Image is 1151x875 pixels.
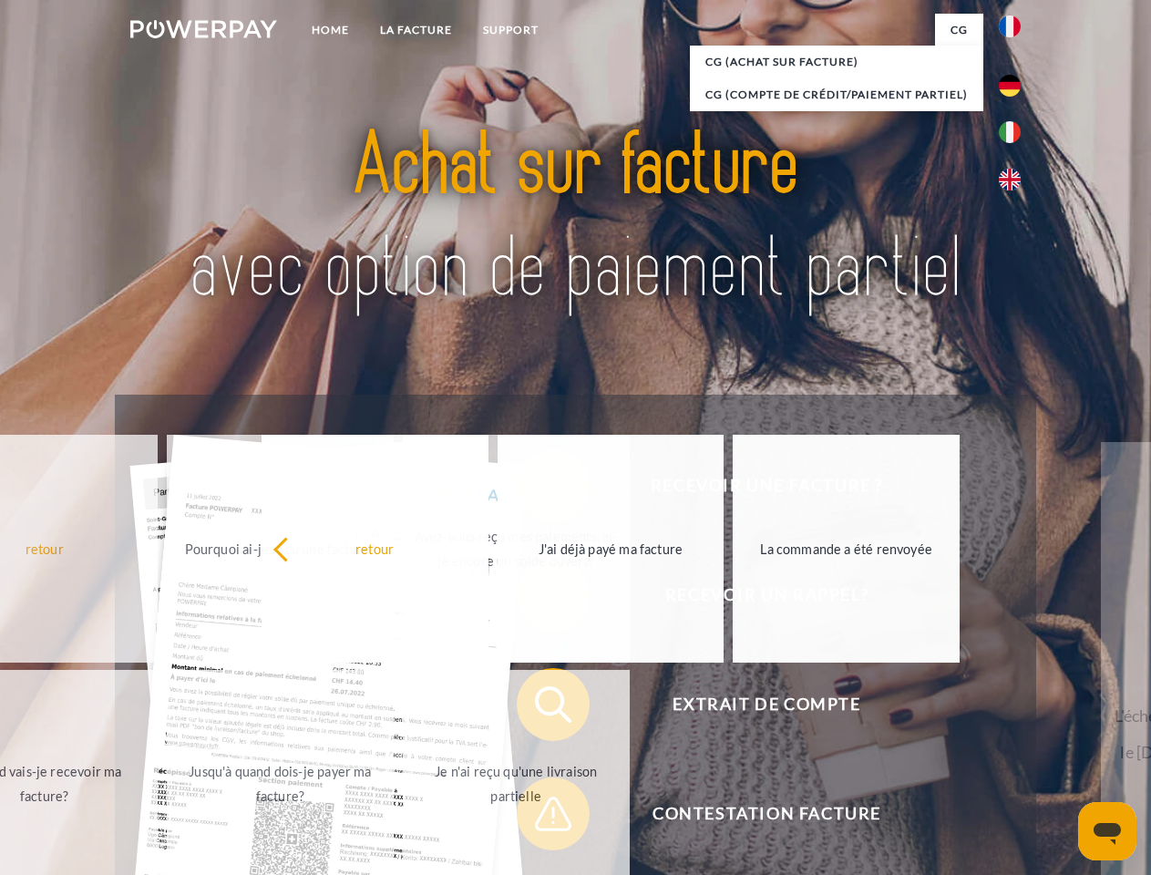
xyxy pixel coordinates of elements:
[744,536,949,561] div: La commande a été renvoyée
[690,46,983,78] a: CG (achat sur facture)
[999,121,1021,143] img: it
[543,777,990,850] span: Contestation Facture
[272,536,478,561] div: retour
[178,759,383,808] div: Jusqu'à quand dois-je payer ma facture?
[999,75,1021,97] img: de
[509,536,714,561] div: J'ai déjà payé ma facture
[543,668,990,741] span: Extrait de compte
[999,169,1021,190] img: en
[178,536,383,561] div: Pourquoi ai-je reçu une facture?
[296,14,365,46] a: Home
[174,87,977,349] img: title-powerpay_fr.svg
[999,15,1021,37] img: fr
[690,78,983,111] a: CG (Compte de crédit/paiement partiel)
[935,14,983,46] a: CG
[130,20,277,38] img: logo-powerpay-white.svg
[414,759,619,808] div: Je n'ai reçu qu'une livraison partielle
[517,668,991,741] button: Extrait de compte
[1078,802,1136,860] iframe: Bouton de lancement de la fenêtre de messagerie
[365,14,468,46] a: LA FACTURE
[517,777,991,850] button: Contestation Facture
[468,14,554,46] a: Support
